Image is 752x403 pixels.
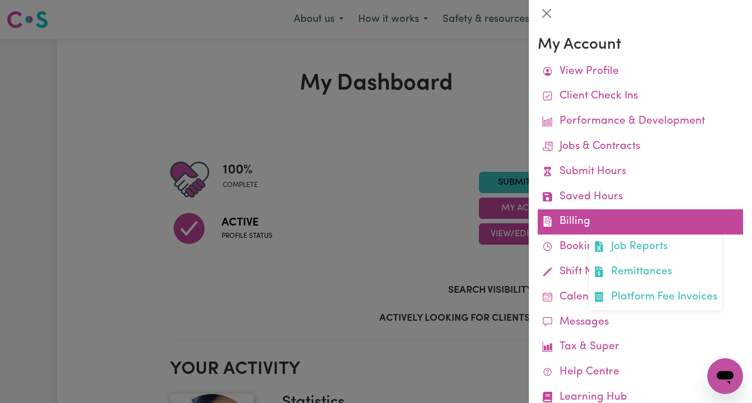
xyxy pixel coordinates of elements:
[538,160,743,185] a: Submit Hours
[538,335,743,360] a: Tax & Super
[538,310,743,335] a: Messages
[538,185,743,210] a: Saved Hours
[538,36,743,55] h3: My Account
[538,285,743,310] a: Calendar
[538,134,743,160] a: Jobs & Contracts
[538,109,743,134] a: Performance & Development
[589,285,722,310] a: Platform Fee Invoices
[538,360,743,385] a: Help Centre
[538,4,556,22] button: Close
[707,358,743,394] iframe: Button to launch messaging window
[538,235,743,260] a: Bookings
[589,235,722,260] a: Job Reports
[538,84,743,109] a: Client Check Ins
[538,59,743,85] a: View Profile
[538,260,743,285] a: Shift Notes
[589,260,722,285] a: Remittances
[538,209,743,235] a: BillingJob ReportsRemittancesPlatform Fee Invoices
